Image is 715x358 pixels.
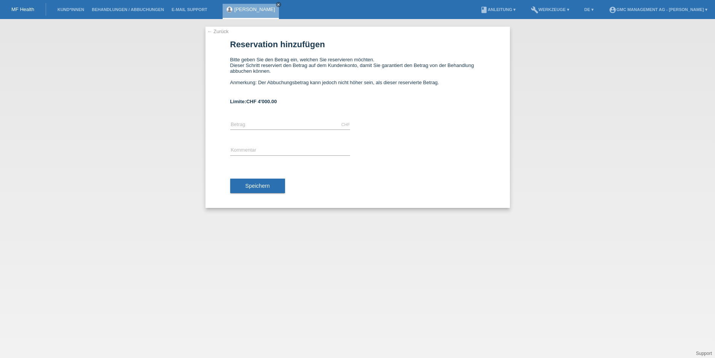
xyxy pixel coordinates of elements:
[277,3,280,6] i: close
[11,6,34,12] a: MF Health
[605,7,711,12] a: account_circleGMC Management AG - [PERSON_NAME] ▾
[245,183,270,189] span: Speichern
[230,179,285,193] button: Speichern
[230,99,277,104] b: Limite:
[246,99,277,104] span: CHF 4'000.00
[54,7,88,12] a: Kund*innen
[341,122,350,127] div: CHF
[230,40,485,49] h1: Reservation hinzufügen
[168,7,211,12] a: E-Mail Support
[480,6,488,14] i: book
[230,57,485,91] div: Bitte geben Sie den Betrag ein, welchen Sie reservieren möchten. Dieser Schritt reserviert den Be...
[88,7,168,12] a: Behandlungen / Abbuchungen
[476,7,519,12] a: bookAnleitung ▾
[276,2,281,7] a: close
[581,7,597,12] a: DE ▾
[207,29,229,34] a: ← Zurück
[531,6,538,14] i: build
[234,6,275,12] a: [PERSON_NAME]
[609,6,616,14] i: account_circle
[527,7,573,12] a: buildWerkzeuge ▾
[696,351,712,356] a: Support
